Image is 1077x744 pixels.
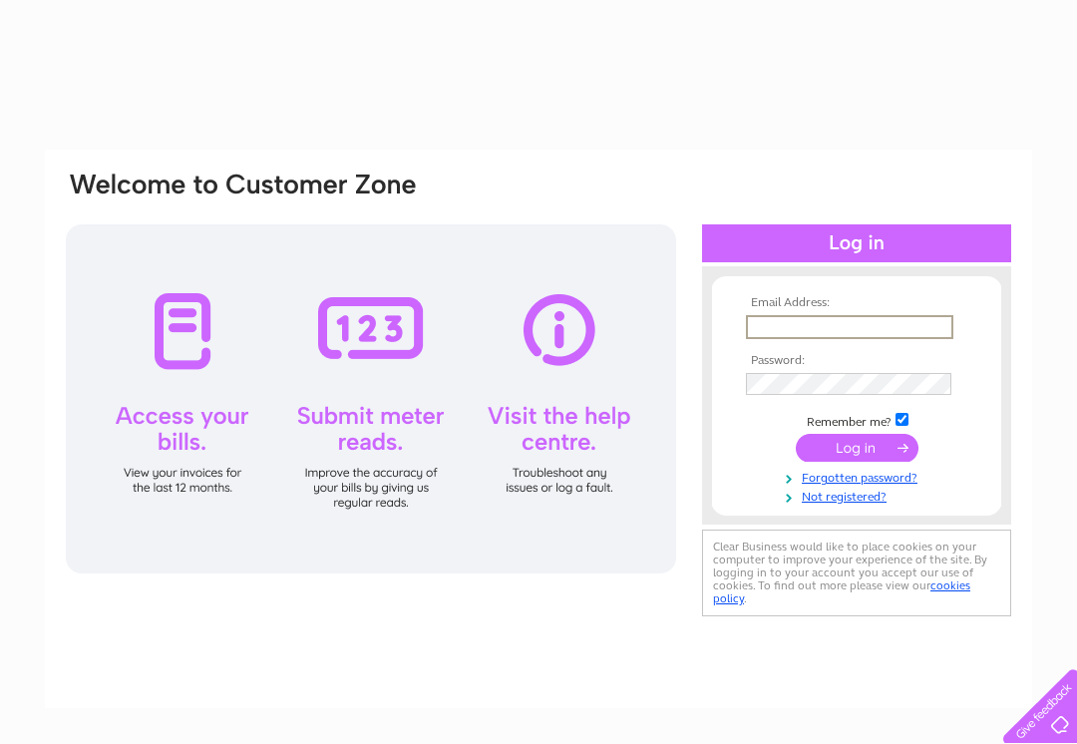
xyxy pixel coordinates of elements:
[746,486,972,505] a: Not registered?
[741,410,972,430] td: Remember me?
[796,434,918,462] input: Submit
[702,530,1011,616] div: Clear Business would like to place cookies on your computer to improve your experience of the sit...
[746,467,972,486] a: Forgotten password?
[713,578,970,605] a: cookies policy
[741,296,972,310] th: Email Address:
[741,354,972,368] th: Password:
